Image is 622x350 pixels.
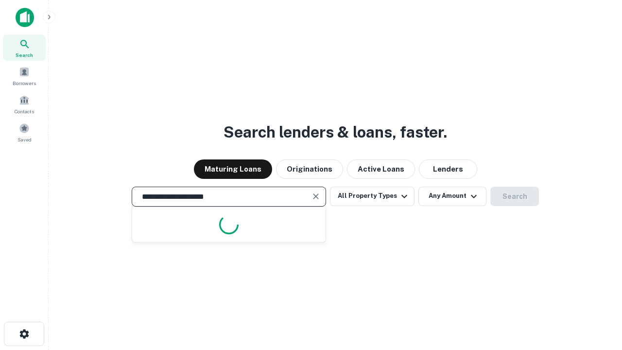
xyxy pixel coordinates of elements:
[17,136,32,143] span: Saved
[15,107,34,115] span: Contacts
[3,119,46,145] a: Saved
[276,159,343,179] button: Originations
[16,8,34,27] img: capitalize-icon.png
[224,121,447,144] h3: Search lenders & loans, faster.
[3,91,46,117] a: Contacts
[347,159,415,179] button: Active Loans
[13,79,36,87] span: Borrowers
[3,35,46,61] a: Search
[309,190,323,203] button: Clear
[330,187,415,206] button: All Property Types
[573,272,622,319] iframe: Chat Widget
[418,187,486,206] button: Any Amount
[3,63,46,89] a: Borrowers
[419,159,477,179] button: Lenders
[194,159,272,179] button: Maturing Loans
[16,51,33,59] span: Search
